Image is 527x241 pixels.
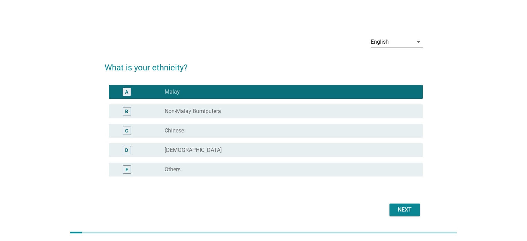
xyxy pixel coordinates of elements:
div: English [371,39,389,45]
div: D [125,146,128,154]
label: [DEMOGRAPHIC_DATA] [165,147,222,154]
label: Chinese [165,127,184,134]
label: Others [165,166,181,173]
label: Non-Malay Bumiputera [165,108,221,115]
i: arrow_drop_down [414,38,423,46]
div: Next [395,206,414,214]
div: A [125,88,128,95]
div: E [125,166,128,173]
label: Malay [165,88,180,95]
div: B [125,107,128,115]
button: Next [389,204,420,216]
div: C [125,127,128,134]
h2: What is your ethnicity? [105,54,423,74]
